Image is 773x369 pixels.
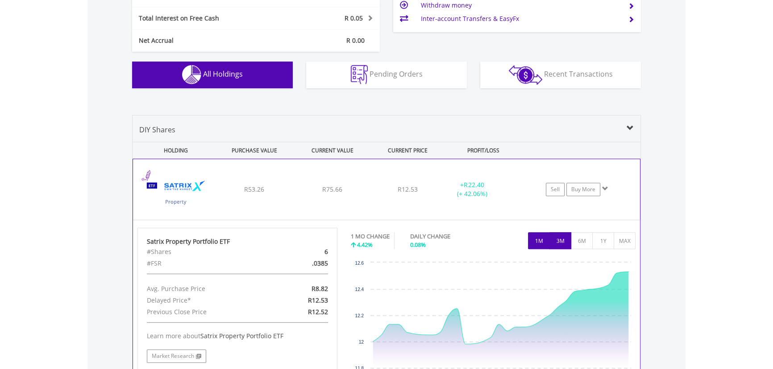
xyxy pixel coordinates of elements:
span: R53.26 [244,185,264,193]
span: R 0.05 [345,14,363,22]
img: holdings-wht.png [182,65,201,84]
button: Pending Orders [306,61,467,88]
span: All Holdings [203,69,243,79]
div: PURCHASE VALUE [216,142,292,159]
td: Inter-account Transfers & EasyFx [421,12,621,25]
div: .0385 [270,258,334,269]
span: 0.08% [410,241,426,249]
div: DAILY CHANGE [410,232,482,241]
text: 12 [358,340,364,344]
span: Pending Orders [370,69,423,79]
div: HOLDING [133,142,214,159]
span: 4.42% [357,241,373,249]
button: 1Y [592,232,614,249]
button: 1M [528,232,550,249]
div: + (+ 42.06%) [439,180,506,198]
div: Previous Close Price [140,306,270,318]
div: #Shares [140,246,270,258]
button: 3M [549,232,571,249]
img: TFSA.STXPRO.png [137,170,214,217]
img: pending_instructions-wht.png [351,65,368,84]
div: 6 [270,246,334,258]
div: Total Interest on Free Cash [132,14,277,23]
text: 12.2 [355,313,364,318]
text: 12.6 [355,261,364,266]
a: Sell [546,183,565,196]
button: MAX [614,232,636,249]
span: R12.53 [398,185,418,193]
a: Market Research [147,349,206,363]
div: 1 MO CHANGE [351,232,390,241]
div: #FSR [140,258,270,269]
span: R 0.00 [346,36,365,45]
span: Recent Transactions [544,69,613,79]
span: R12.53 [308,296,328,304]
div: PROFIT/LOSS [445,142,521,159]
div: Avg. Purchase Price [140,283,270,295]
span: R75.66 [322,185,342,193]
img: transactions-zar-wht.png [509,65,542,85]
span: R22.40 [464,180,484,189]
span: Satrix Property Portfolio ETF [200,332,283,340]
span: R8.82 [311,284,328,293]
button: All Holdings [132,61,293,88]
div: Delayed Price* [140,295,270,306]
button: Recent Transactions [480,61,641,88]
span: DIY Shares [139,125,175,135]
div: Learn more about [147,332,328,340]
div: CURRENT VALUE [294,142,370,159]
div: CURRENT PRICE [372,142,443,159]
div: Net Accrual [132,36,277,45]
text: 12.4 [355,287,364,292]
a: Buy More [566,183,600,196]
span: R12.52 [308,307,328,316]
div: Satrix Property Portfolio ETF [147,237,328,246]
button: 6M [571,232,593,249]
